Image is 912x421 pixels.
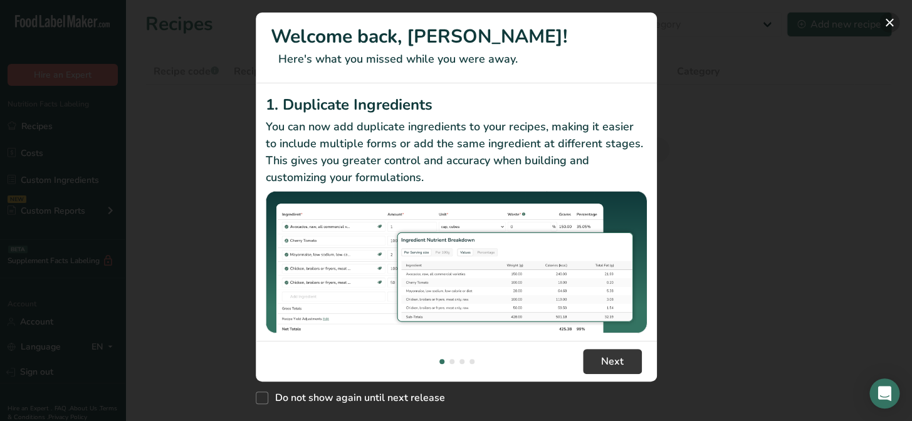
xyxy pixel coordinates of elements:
[266,338,647,360] h2: 2. Sub Recipe Ingredient Breakdown
[271,23,642,51] h1: Welcome back, [PERSON_NAME]!
[266,191,647,333] img: Duplicate Ingredients
[266,93,647,116] h2: 1. Duplicate Ingredients
[266,118,647,186] p: You can now add duplicate ingredients to your recipes, making it easier to include multiple forms...
[601,354,624,369] span: Next
[583,349,642,374] button: Next
[271,51,642,68] p: Here's what you missed while you were away.
[268,392,445,404] span: Do not show again until next release
[869,378,899,408] div: Open Intercom Messenger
